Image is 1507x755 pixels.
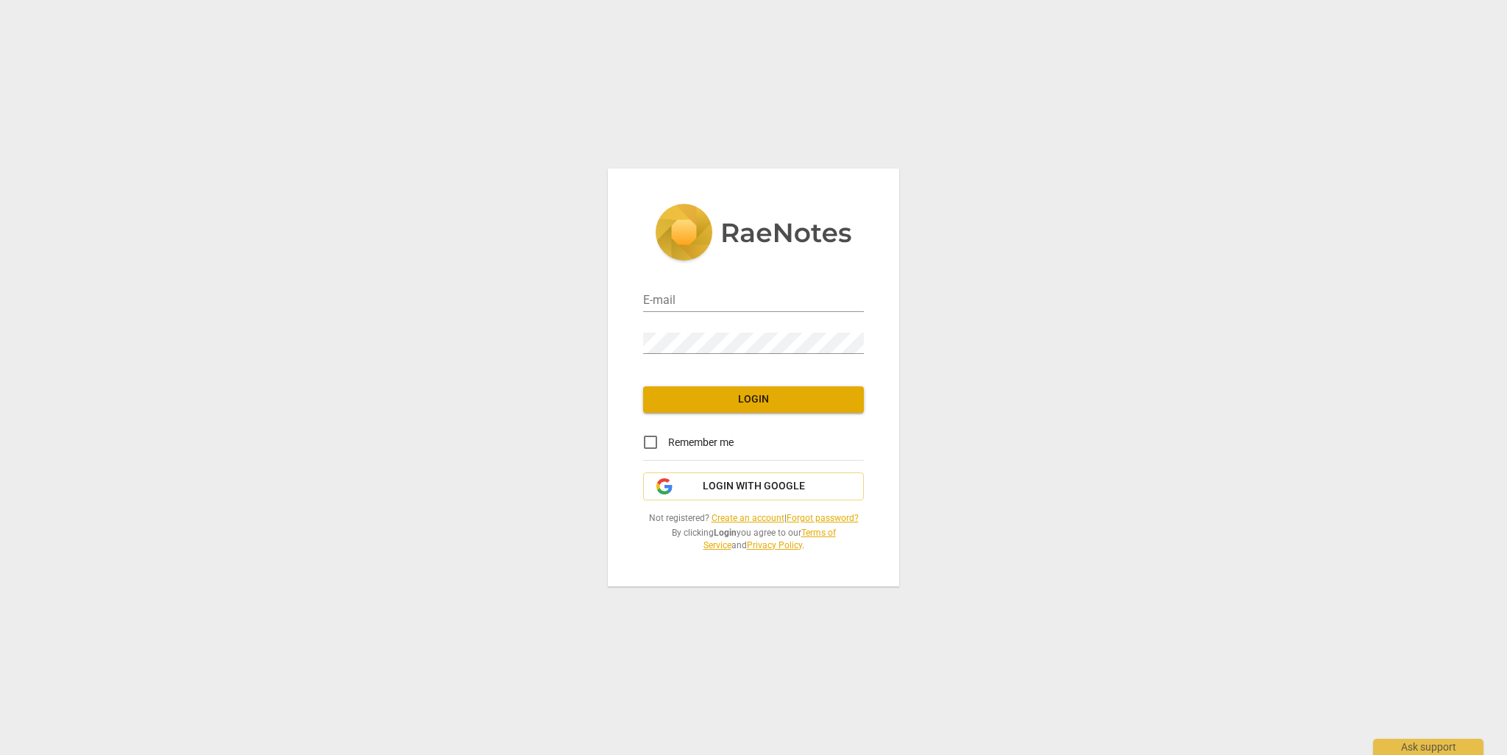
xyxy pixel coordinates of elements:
[643,472,864,500] button: Login with Google
[655,392,852,407] span: Login
[703,528,836,550] a: Terms of Service
[747,540,802,550] a: Privacy Policy
[787,513,859,523] a: Forgot password?
[714,528,737,538] b: Login
[1373,739,1483,755] div: Ask support
[643,512,864,525] span: Not registered? |
[655,204,852,264] img: 5ac2273c67554f335776073100b6d88f.svg
[703,479,805,494] span: Login with Google
[668,435,734,450] span: Remember me
[712,513,784,523] a: Create an account
[643,527,864,551] span: By clicking you agree to our and .
[643,386,864,413] button: Login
